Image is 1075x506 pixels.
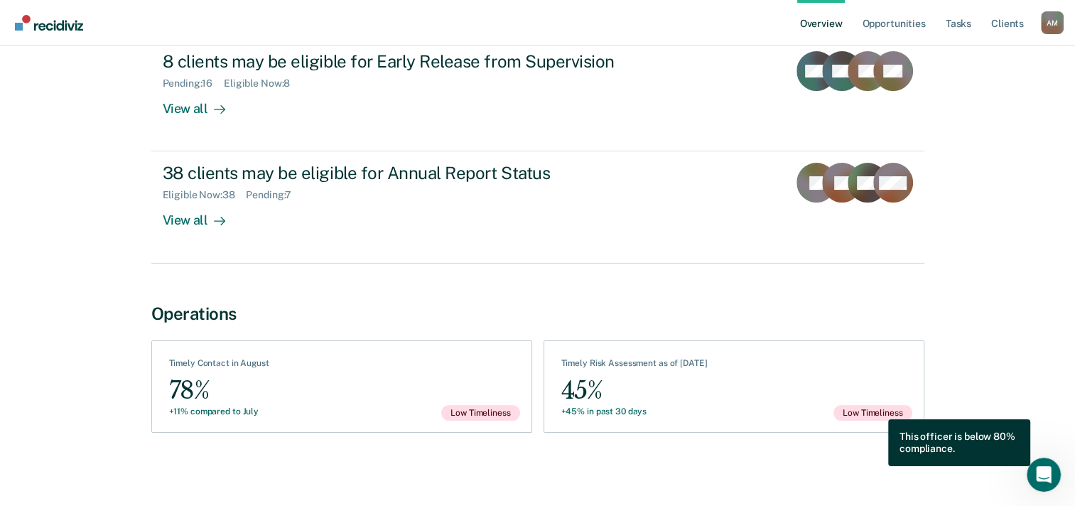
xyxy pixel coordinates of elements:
[151,303,924,324] div: Operations
[151,39,924,151] a: 8 clients may be eligible for Early Release from SupervisionPending:16Eligible Now:8View all
[15,15,83,31] img: Recidiviz
[561,375,708,407] div: 45%
[224,77,301,90] div: Eligible Now : 8
[561,358,708,374] div: Timely Risk Assessment as of [DATE]
[1041,11,1064,34] button: Profile dropdown button
[441,405,519,421] span: Low Timeliness
[169,375,269,407] div: 78%
[151,151,924,263] a: 38 clients may be eligible for Annual Report StatusEligible Now:38Pending:7View all
[833,405,912,421] span: Low Timeliness
[1027,458,1061,492] iframe: Intercom live chat
[1041,11,1064,34] div: A M
[163,201,242,229] div: View all
[561,407,708,416] div: +45% in past 30 days
[169,407,269,416] div: +11% compared to July
[163,77,225,90] div: Pending : 16
[163,163,661,183] div: 38 clients may be eligible for Annual Report Status
[163,51,661,72] div: 8 clients may be eligible for Early Release from Supervision
[163,189,247,201] div: Eligible Now : 38
[246,189,303,201] div: Pending : 7
[169,358,269,374] div: Timely Contact in August
[163,90,242,117] div: View all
